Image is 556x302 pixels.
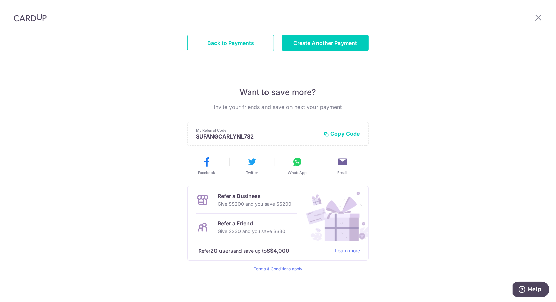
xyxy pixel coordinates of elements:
[218,200,292,208] p: Give S$200 and you save S$200
[187,103,369,111] p: Invite your friends and save on next your payment
[198,170,216,175] span: Facebook
[196,133,318,140] p: SUFANGCARLYNL782
[187,156,227,175] button: Facebook
[246,170,258,175] span: Twitter
[187,87,369,98] p: Want to save more?
[338,170,348,175] span: Email
[218,219,285,227] p: Refer a Friend
[14,14,47,22] img: CardUp
[323,156,362,175] button: Email
[199,247,330,255] p: Refer and save up to
[324,130,360,137] button: Copy Code
[282,34,369,51] button: Create Another Payment
[196,128,318,133] p: My Referral Code
[254,266,302,271] a: Terms & Conditions apply
[300,186,368,241] img: Refer
[187,34,274,51] button: Back to Payments
[277,156,317,175] button: WhatsApp
[288,170,307,175] span: WhatsApp
[513,282,549,299] iframe: Opens a widget where you can find more information
[232,156,272,175] button: Twitter
[218,192,292,200] p: Refer a Business
[267,247,289,255] strong: S$4,000
[210,247,233,255] strong: 20 users
[218,227,285,235] p: Give S$30 and you save S$30
[335,247,360,255] a: Learn more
